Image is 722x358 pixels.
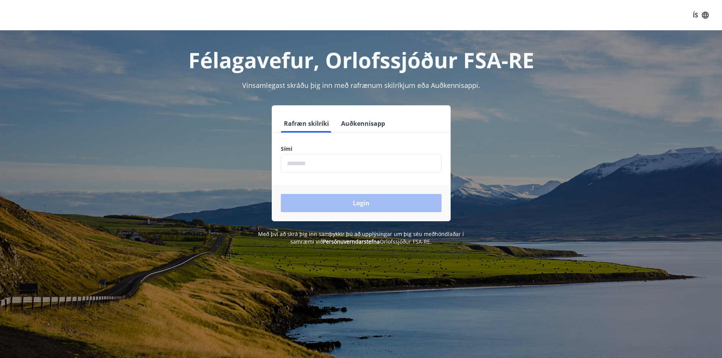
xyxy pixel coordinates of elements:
button: Auðkennisapp [338,114,388,133]
h1: Félagavefur, Orlofssjóður FSA-RE [97,45,625,74]
span: Með því að skrá þig inn samþykkir þú að upplýsingar um þig séu meðhöndlaðar í samræmi við Orlofss... [258,230,464,245]
button: Rafræn skilríki [281,114,332,133]
span: Vinsamlegast skráðu þig inn með rafrænum skilríkjum eða Auðkennisappi. [242,81,480,90]
label: Sími [281,145,442,153]
button: ÍS [689,8,713,22]
a: Persónuverndarstefna [323,238,380,245]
